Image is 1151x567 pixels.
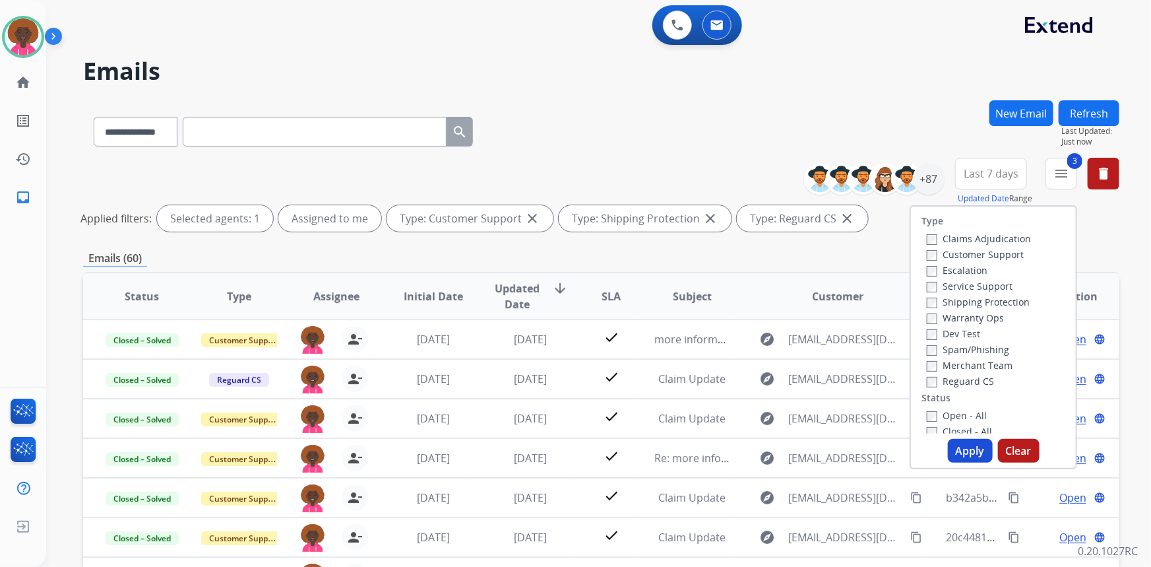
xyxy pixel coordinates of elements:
button: Refresh [1059,100,1119,126]
img: avatar [5,18,42,55]
span: [DATE] [417,490,450,505]
div: Selected agents: 1 [157,205,273,232]
input: Escalation [927,266,937,277]
mat-icon: content_copy [910,531,922,543]
mat-icon: check [604,488,619,504]
img: agent-avatar [299,524,326,552]
span: Customer Support [201,452,287,466]
mat-icon: explore [760,490,776,506]
mat-icon: person_remove [347,450,363,466]
span: Claim Update [659,490,726,505]
span: Closed – Solved [106,452,179,466]
span: Open [1059,529,1086,545]
label: Type [921,215,943,228]
span: [DATE] [417,332,450,347]
span: Closed – Solved [106,492,179,506]
mat-icon: close [702,211,718,226]
label: Merchant Team [927,359,1012,372]
span: [EMAIL_ADDRESS][DOMAIN_NAME] [789,450,904,466]
span: [DATE] [417,530,450,545]
mat-icon: language [1094,452,1105,464]
input: Dev Test [927,329,937,340]
div: Type: Customer Support [387,205,553,232]
div: Assigned to me [278,205,381,232]
mat-icon: menu [1053,166,1069,182]
span: Last 7 days [964,171,1018,176]
span: Reguard CS [209,373,269,387]
mat-icon: person_remove [347,371,363,387]
span: [DATE] [417,411,450,426]
mat-icon: arrow_downward [552,281,568,296]
span: Closed – Solved [106,333,179,347]
img: agent-avatar [299,326,326,354]
span: Claim Update [659,372,726,386]
div: Type: Reguard CS [737,205,868,232]
span: Closed – Solved [106,413,179,426]
span: more information needed. [655,332,787,347]
span: Customer [813,288,864,304]
span: Re: more information needed. [655,451,805,465]
mat-icon: explore [760,450,776,466]
mat-icon: language [1094,373,1105,385]
input: Warranty Ops [927,314,937,324]
label: Closed - All [927,425,992,438]
p: 0.20.1027RC [1078,543,1138,559]
span: [DATE] [514,372,547,386]
mat-icon: language [1094,333,1105,345]
img: agent-avatar [299,405,326,433]
span: [DATE] [417,451,450,465]
mat-icon: home [15,75,31,90]
mat-icon: delete [1096,166,1111,182]
mat-icon: explore [760,411,776,426]
div: +87 [913,163,945,195]
input: Open - All [927,411,937,422]
p: Emails (60) [83,250,147,267]
mat-icon: check [604,409,619,424]
button: Updated Date [958,193,1009,204]
mat-icon: check [604,448,619,464]
img: agent-avatar [299,445,326,473]
span: Initial Date [404,288,463,304]
span: 20c44813-11fa-4557-b72d-54af66ba224d [946,530,1146,545]
mat-icon: explore [760,371,776,387]
label: Escalation [927,264,987,277]
mat-icon: content_copy [1008,492,1020,504]
span: [DATE] [514,490,547,505]
mat-icon: language [1094,492,1105,504]
span: Range [958,193,1032,204]
p: Applied filters: [80,211,152,226]
label: Customer Support [927,248,1024,261]
mat-icon: person_remove [347,529,363,545]
span: [EMAIL_ADDRESS][DOMAIN_NAME] [789,529,904,545]
mat-icon: language [1094,531,1105,543]
span: [DATE] [514,411,547,426]
span: Last Updated: [1061,126,1119,137]
span: SLA [602,288,621,304]
input: Closed - All [927,427,937,438]
mat-icon: close [524,211,540,226]
label: Claims Adjudication [927,232,1031,245]
img: agent-avatar [299,484,326,512]
mat-icon: language [1094,413,1105,424]
button: Clear [998,439,1040,463]
mat-icon: inbox [15,189,31,205]
input: Merchant Team [927,361,937,372]
span: [DATE] [417,372,450,386]
mat-icon: person_remove [347,490,363,506]
button: New Email [989,100,1053,126]
input: Spam/Phishing [927,345,937,356]
label: Dev Test [927,327,980,340]
span: [EMAIL_ADDRESS][DOMAIN_NAME] [789,371,904,387]
mat-icon: list_alt [15,113,31,129]
img: agent-avatar [299,366,326,393]
input: Shipping Protection [927,298,937,308]
label: Service Support [927,280,1012,292]
span: [EMAIL_ADDRESS][DOMAIN_NAME] [789,490,904,506]
span: [EMAIL_ADDRESS][DOMAIN_NAME] [789,331,904,347]
input: Customer Support [927,250,937,261]
span: Closed – Solved [106,373,179,387]
mat-icon: person_remove [347,411,363,426]
label: Shipping Protection [927,296,1030,308]
span: 3 [1067,153,1082,169]
mat-icon: person_remove [347,331,363,347]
